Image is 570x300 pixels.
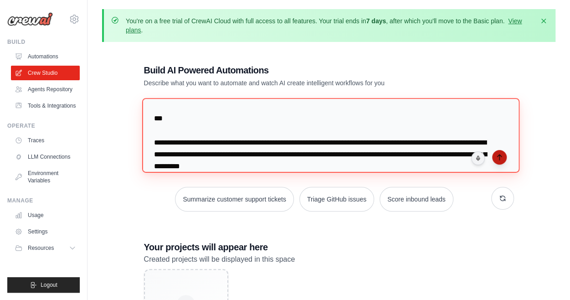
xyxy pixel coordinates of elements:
button: Summarize customer support tickets [175,187,293,212]
button: Get new suggestions [491,187,514,210]
span: Logout [41,281,57,289]
div: Manage [7,197,80,204]
button: Score inbound leads [380,187,453,212]
button: Triage GitHub issues [299,187,374,212]
button: Click to speak your automation idea [471,151,485,165]
a: Agents Repository [11,82,80,97]
p: You're on a free trial of CrewAI Cloud with full access to all features. Your trial ends in , aft... [126,16,534,35]
a: Traces [11,133,80,148]
a: Settings [11,224,80,239]
span: Resources [28,244,54,252]
a: Automations [11,49,80,64]
img: Logo [7,12,53,26]
div: Build [7,38,80,46]
a: Crew Studio [11,66,80,80]
h1: Build AI Powered Automations [144,64,450,77]
strong: 7 days [366,17,386,25]
button: Logout [7,277,80,293]
p: Describe what you want to automate and watch AI create intelligent workflows for you [144,78,450,88]
p: Created projects will be displayed in this space [144,253,514,265]
a: LLM Connections [11,150,80,164]
div: Operate [7,122,80,129]
h3: Your projects will appear here [144,241,514,253]
a: Tools & Integrations [11,98,80,113]
button: Resources [11,241,80,255]
a: Usage [11,208,80,222]
a: Environment Variables [11,166,80,188]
